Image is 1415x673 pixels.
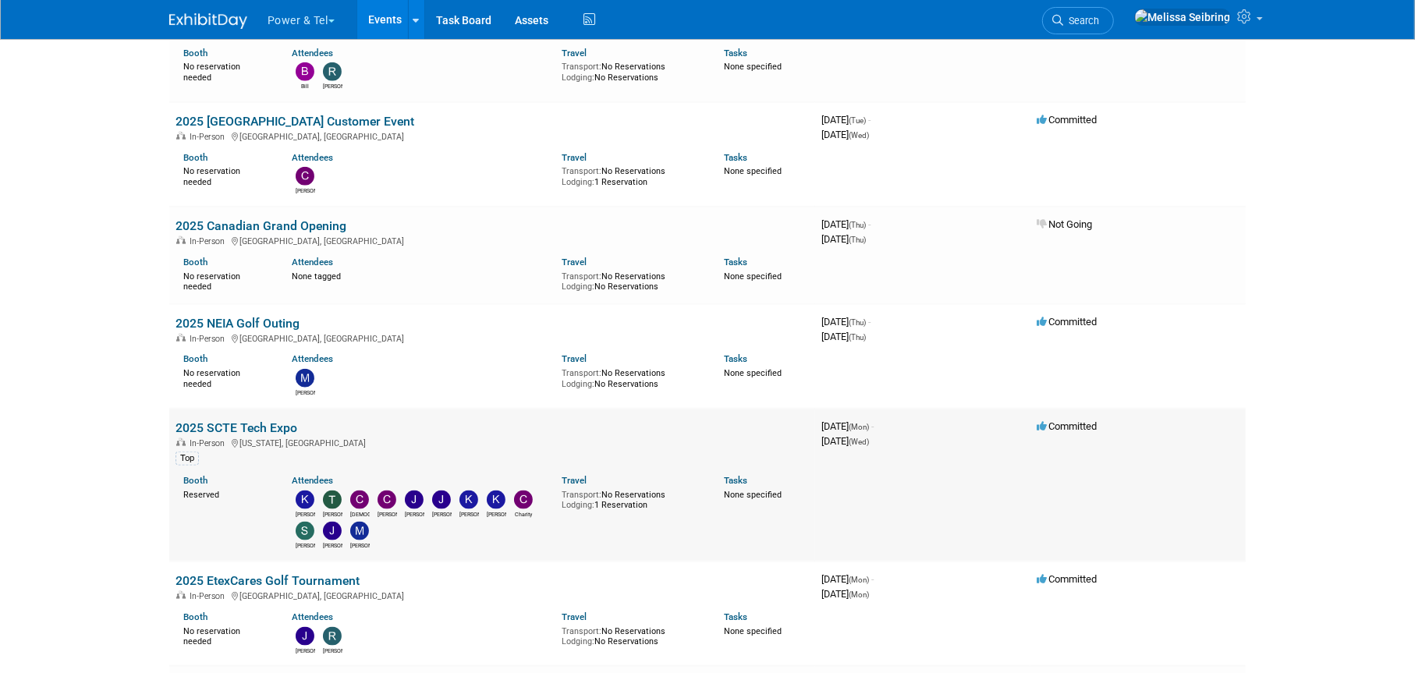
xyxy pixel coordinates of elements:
[514,509,534,519] div: Charity Deaton
[323,540,342,550] div: Jeff Porter
[323,627,342,646] img: Robert Zuzek
[849,116,866,125] span: (Tue)
[176,236,186,244] img: In-Person Event
[562,152,587,163] a: Travel
[868,114,871,126] span: -
[296,369,314,388] img: Mike Brems
[190,236,229,246] span: In-Person
[724,62,782,72] span: None specified
[562,48,587,58] a: Travel
[562,282,594,292] span: Lodging:
[176,234,809,246] div: [GEOGRAPHIC_DATA], [GEOGRAPHIC_DATA]
[821,331,866,342] span: [DATE]
[296,627,314,646] img: Jerry Johnson
[176,436,809,448] div: [US_STATE], [GEOGRAPHIC_DATA]
[821,114,871,126] span: [DATE]
[562,365,700,389] div: No Reservations No Reservations
[183,48,207,58] a: Booth
[378,509,397,519] div: Collins O'Toole
[562,636,594,646] span: Lodging:
[176,573,360,588] a: 2025 EtexCares Golf Tournament
[292,353,333,364] a: Attendees
[292,152,333,163] a: Attendees
[323,62,342,81] img: Robert Zuzek
[487,509,506,519] div: Kevin Heflin
[562,177,594,187] span: Lodging:
[562,166,601,176] span: Transport:
[292,48,333,58] a: Attendees
[562,490,601,500] span: Transport:
[296,491,314,509] img: Kevin Wilkes
[562,379,594,389] span: Lodging:
[190,591,229,601] span: In-Person
[183,257,207,267] a: Booth
[821,129,869,140] span: [DATE]
[562,62,601,72] span: Transport:
[1037,316,1097,328] span: Committed
[405,509,424,519] div: Jesse Clark
[849,590,869,599] span: (Mon)
[190,132,229,142] span: In-Person
[432,491,451,509] img: Jon Schatz
[183,268,268,292] div: No reservation needed
[405,491,424,509] img: Jesse Clark
[562,163,700,187] div: No Reservations 1 Reservation
[296,81,315,90] div: Bill Rinehardt
[821,218,871,230] span: [DATE]
[724,368,782,378] span: None specified
[296,509,315,519] div: Kevin Wilkes
[323,491,342,509] img: Tammy Pilkington
[724,48,747,58] a: Tasks
[821,435,869,447] span: [DATE]
[849,437,869,446] span: (Wed)
[562,257,587,267] a: Travel
[821,233,866,245] span: [DATE]
[296,522,314,540] img: Scott Wisneski
[1037,573,1097,585] span: Committed
[176,334,186,342] img: In-Person Event
[432,509,452,519] div: Jon Schatz
[1037,218,1092,230] span: Not Going
[724,166,782,176] span: None specified
[849,131,869,140] span: (Wed)
[183,163,268,187] div: No reservation needed
[296,186,315,195] div: Chris Noora
[176,438,186,446] img: In-Person Event
[176,114,414,129] a: 2025 [GEOGRAPHIC_DATA] Customer Event
[487,491,505,509] img: Kevin Heflin
[514,491,533,509] img: Charity Deaton
[292,475,333,486] a: Attendees
[183,487,268,501] div: Reserved
[562,268,700,292] div: No Reservations No Reservations
[562,487,700,511] div: No Reservations 1 Reservation
[724,611,747,622] a: Tasks
[849,221,866,229] span: (Thu)
[296,62,314,81] img: Bill Rinehardt
[849,333,866,342] span: (Thu)
[459,509,479,519] div: Kevin Stevens
[459,491,478,509] img: Kevin Stevens
[378,491,396,509] img: Collins O'Toole
[849,576,869,584] span: (Mon)
[821,573,874,585] span: [DATE]
[724,257,747,267] a: Tasks
[1063,15,1099,27] span: Search
[849,236,866,244] span: (Thu)
[176,129,809,142] div: [GEOGRAPHIC_DATA], [GEOGRAPHIC_DATA]
[183,475,207,486] a: Booth
[724,271,782,282] span: None specified
[176,218,346,233] a: 2025 Canadian Grand Opening
[176,591,186,599] img: In-Person Event
[724,626,782,636] span: None specified
[724,152,747,163] a: Tasks
[562,475,587,486] a: Travel
[296,167,314,186] img: Chris Noora
[562,500,594,510] span: Lodging:
[871,573,874,585] span: -
[350,509,370,519] div: CHRISTEN Gowens
[1037,114,1097,126] span: Committed
[183,623,268,647] div: No reservation needed
[821,316,871,328] span: [DATE]
[724,353,747,364] a: Tasks
[849,318,866,327] span: (Thu)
